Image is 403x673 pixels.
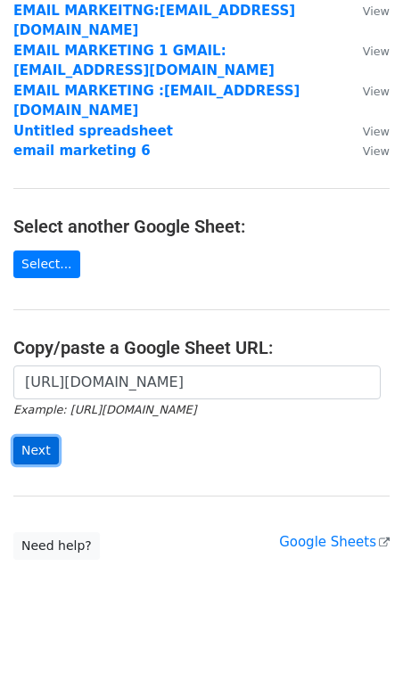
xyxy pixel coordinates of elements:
input: Paste your Google Sheet URL here [13,365,381,399]
small: View [363,4,390,18]
small: View [363,125,390,138]
a: Google Sheets [279,534,390,550]
div: Widget de chat [314,587,403,673]
strong: EMAIL MARKETING 1 GMAIL: [EMAIL_ADDRESS][DOMAIN_NAME] [13,43,275,79]
small: View [363,144,390,158]
a: Need help? [13,532,100,560]
a: Untitled spreadsheet [13,123,173,139]
a: Select... [13,250,80,278]
strong: EMAIL MARKEITNG: [EMAIL_ADDRESS][DOMAIN_NAME] [13,3,295,39]
small: Example: [URL][DOMAIN_NAME] [13,403,196,416]
a: View [345,43,390,59]
a: EMAIL MARKEITNG:[EMAIL_ADDRESS][DOMAIN_NAME] [13,3,295,39]
a: View [345,143,390,159]
a: EMAIL MARKETING :[EMAIL_ADDRESS][DOMAIN_NAME] [13,83,300,119]
a: email marketing 6 [13,143,151,159]
iframe: Chat Widget [314,587,403,673]
small: View [363,45,390,58]
small: View [363,85,390,98]
a: View [345,83,390,99]
strong: EMAIL MARKETING : [EMAIL_ADDRESS][DOMAIN_NAME] [13,83,300,119]
a: EMAIL MARKETING 1 GMAIL:[EMAIL_ADDRESS][DOMAIN_NAME] [13,43,275,79]
input: Next [13,437,59,464]
h4: Copy/paste a Google Sheet URL: [13,337,390,358]
a: View [345,123,390,139]
h4: Select another Google Sheet: [13,216,390,237]
a: View [345,3,390,19]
